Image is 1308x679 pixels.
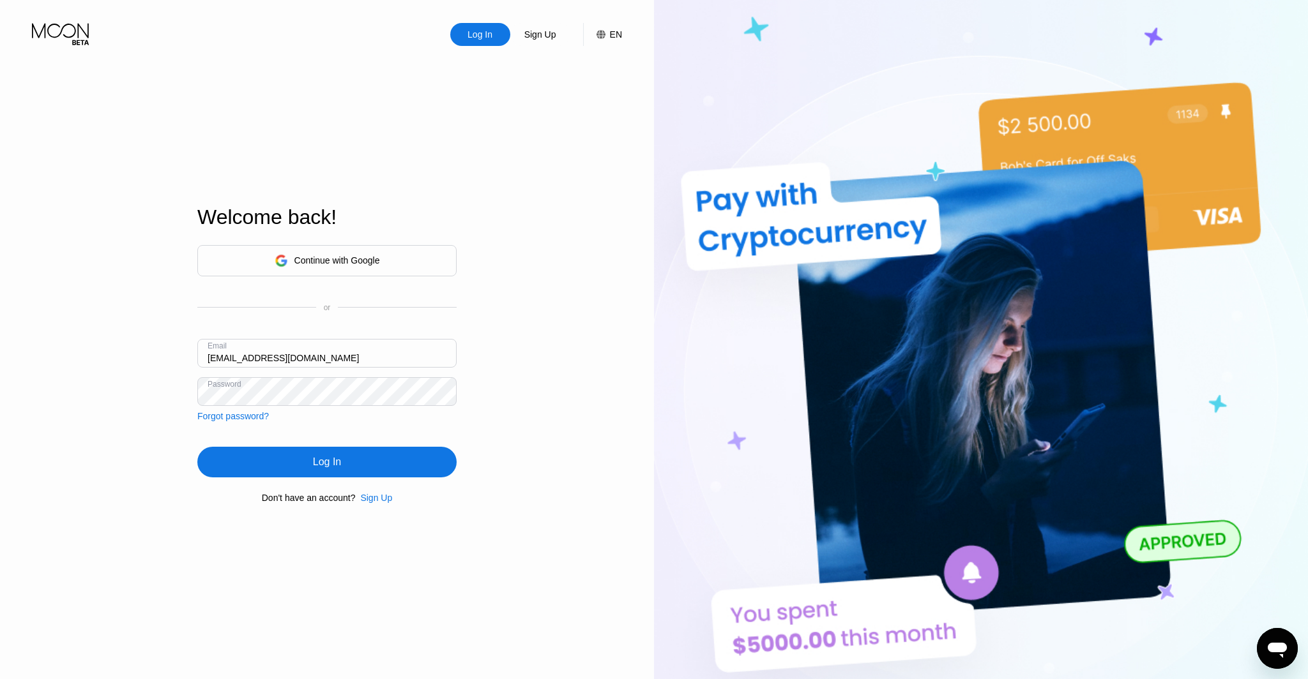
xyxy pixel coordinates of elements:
div: Continue with Google [294,255,380,265]
div: Sign Up [523,28,558,41]
div: or [324,303,331,312]
div: EN [610,29,622,40]
div: Sign Up [355,493,392,503]
div: Email [208,341,227,350]
div: Log In [313,456,341,468]
div: EN [583,23,622,46]
iframe: Button to launch messaging window [1257,628,1298,669]
div: Welcome back! [197,205,457,229]
div: Sign Up [510,23,570,46]
div: Log In [450,23,510,46]
div: Continue with Google [197,245,457,276]
div: Password [208,380,241,389]
div: Sign Up [360,493,392,503]
div: Log In [466,28,494,41]
div: Log In [197,447,457,477]
div: Forgot password? [197,411,269,421]
div: Don't have an account? [262,493,356,503]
